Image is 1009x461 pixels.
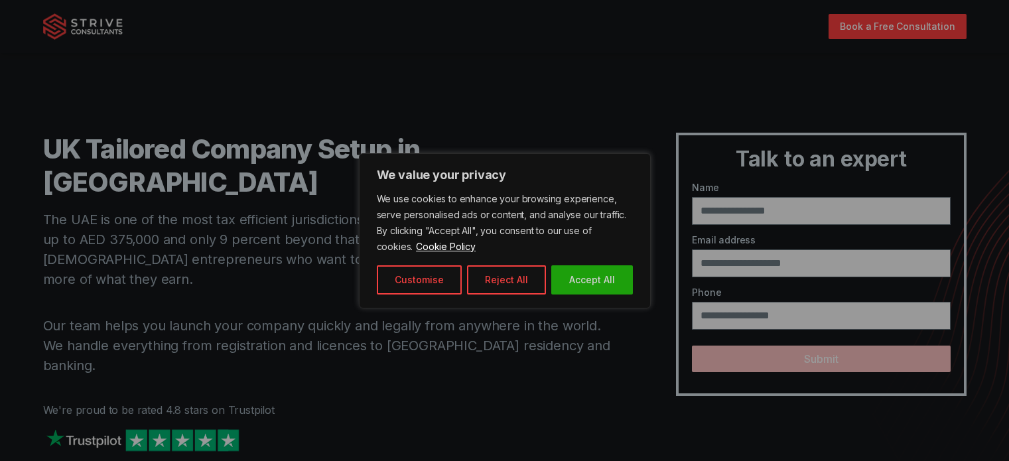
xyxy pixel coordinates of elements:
[551,265,633,295] button: Accept All
[377,265,462,295] button: Customise
[377,191,633,255] p: We use cookies to enhance your browsing experience, serve personalised ads or content, and analys...
[359,153,651,308] div: We value your privacy
[467,265,546,295] button: Reject All
[377,167,633,183] p: We value your privacy
[415,240,476,253] a: Cookie Policy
